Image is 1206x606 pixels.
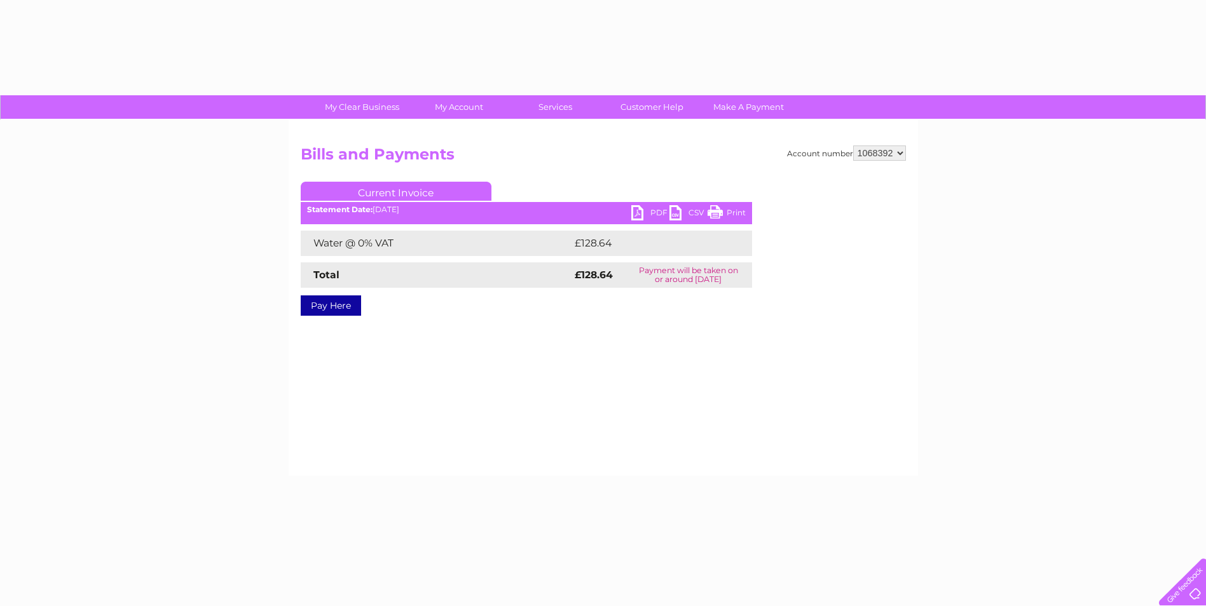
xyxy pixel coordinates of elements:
[625,262,752,288] td: Payment will be taken on or around [DATE]
[301,145,906,170] h2: Bills and Payments
[406,95,511,119] a: My Account
[307,205,373,214] b: Statement Date:
[301,295,361,316] a: Pay Here
[301,205,752,214] div: [DATE]
[301,182,491,201] a: Current Invoice
[696,95,801,119] a: Make A Payment
[600,95,704,119] a: Customer Help
[572,231,729,256] td: £128.64
[669,205,708,224] a: CSV
[631,205,669,224] a: PDF
[708,205,746,224] a: Print
[787,145,906,161] div: Account number
[301,231,572,256] td: Water @ 0% VAT
[310,95,415,119] a: My Clear Business
[575,269,613,281] strong: £128.64
[503,95,608,119] a: Services
[313,269,339,281] strong: Total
